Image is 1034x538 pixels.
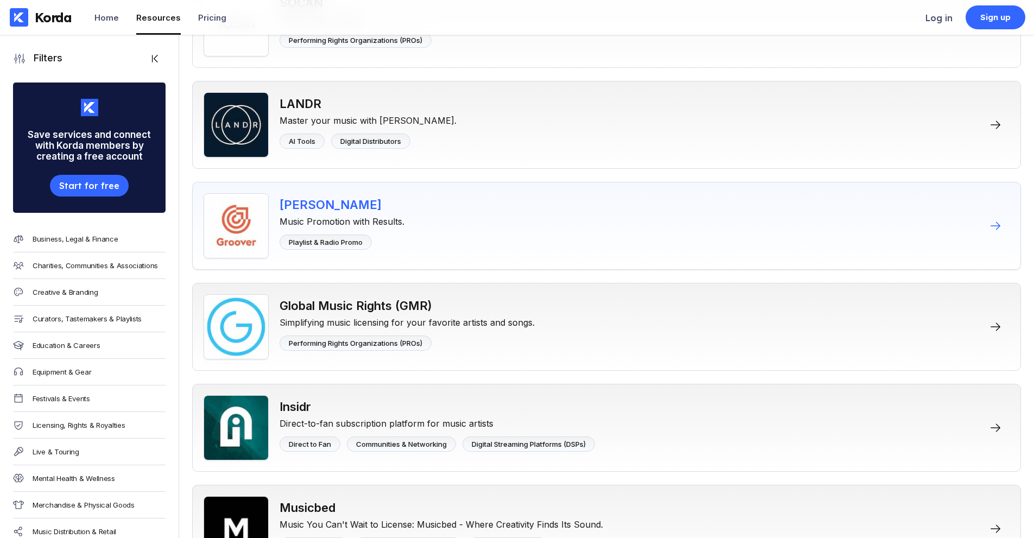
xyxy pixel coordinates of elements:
[280,414,595,429] div: Direct-to-fan subscription platform for music artists
[13,116,166,175] div: Save services and connect with Korda members by creating a free account
[13,439,166,465] a: Live & Touring
[192,182,1021,270] a: Groover[PERSON_NAME]Music Promotion with Results.Playlist & Radio Promo
[33,421,125,429] div: Licensing, Rights & Royalties
[192,283,1021,371] a: Global Music Rights (GMR)Global Music Rights (GMR)Simplifying music licensing for your favorite a...
[356,440,447,448] div: Communities & Networking
[33,261,158,270] div: Charities, Communities & Associations
[280,198,404,212] div: [PERSON_NAME]
[33,501,135,509] div: Merchandise & Physical Goods
[280,313,535,328] div: Simplifying music licensing for your favorite artists and songs.
[33,368,91,376] div: Equipment & Gear
[33,394,90,403] div: Festivals & Events
[204,294,269,359] img: Global Music Rights (GMR)
[33,474,115,483] div: Mental Health & Wellness
[289,137,315,145] div: AI Tools
[13,279,166,306] a: Creative & Branding
[472,440,586,448] div: Digital Streaming Platforms (DSPs)
[280,97,456,111] div: LANDR
[33,341,100,350] div: Education & Careers
[192,384,1021,472] a: InsidrInsidrDirect-to-fan subscription platform for music artistsDirect to FanCommunities & Netwo...
[50,175,128,197] button: Start for free
[204,92,269,157] img: LANDR
[59,180,119,191] div: Start for free
[280,299,535,313] div: Global Music Rights (GMR)
[13,252,166,279] a: Charities, Communities & Associations
[33,235,118,243] div: Business, Legal & Finance
[289,238,363,246] div: Playlist & Radio Promo
[289,36,422,45] div: Performing Rights Organizations (PROs)
[13,306,166,332] a: Curators, Tastemakers & Playlists
[33,288,98,296] div: Creative & Branding
[980,12,1011,23] div: Sign up
[33,314,142,323] div: Curators, Tastemakers & Playlists
[966,5,1025,29] a: Sign up
[340,137,401,145] div: Digital Distributors
[204,193,269,258] img: Groover
[280,400,595,414] div: Insidr
[13,359,166,385] a: Equipment & Gear
[13,332,166,359] a: Education & Careers
[26,52,62,65] div: Filters
[13,385,166,412] a: Festivals & Events
[925,12,953,23] div: Log in
[13,492,166,518] a: Merchandise & Physical Goods
[33,447,79,456] div: Live & Touring
[35,9,72,26] div: Korda
[13,412,166,439] a: Licensing, Rights & Royalties
[289,339,422,347] div: Performing Rights Organizations (PROs)
[192,81,1021,169] a: LANDRLANDRMaster your music with [PERSON_NAME].AI ToolsDigital Distributors
[289,440,331,448] div: Direct to Fan
[280,212,404,227] div: Music Promotion with Results.
[204,395,269,460] img: Insidr
[280,515,603,530] div: Music You Can't Wait to License: Musicbed - Where Creativity Finds Its Sound.
[33,527,116,536] div: Music Distribution & Retail
[13,465,166,492] a: Mental Health & Wellness
[280,111,456,126] div: Master your music with [PERSON_NAME].
[280,501,603,515] div: Musicbed
[136,12,181,23] div: Resources
[198,12,226,23] div: Pricing
[94,12,119,23] div: Home
[13,226,166,252] a: Business, Legal & Finance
